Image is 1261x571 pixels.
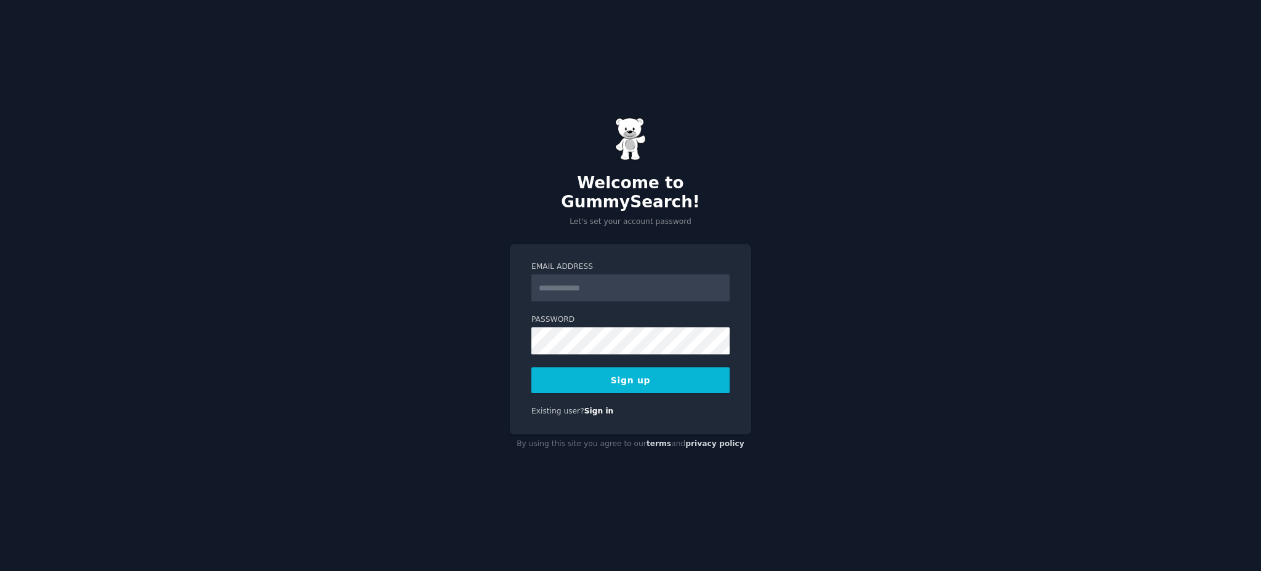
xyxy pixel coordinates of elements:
[647,439,671,448] a: terms
[510,174,751,212] h2: Welcome to GummySearch!
[584,407,614,415] a: Sign in
[531,262,730,273] label: Email Address
[510,217,751,228] p: Let's set your account password
[531,407,584,415] span: Existing user?
[685,439,744,448] a: privacy policy
[510,434,751,454] div: By using this site you agree to our and
[531,367,730,393] button: Sign up
[615,118,646,161] img: Gummy Bear
[531,314,730,325] label: Password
